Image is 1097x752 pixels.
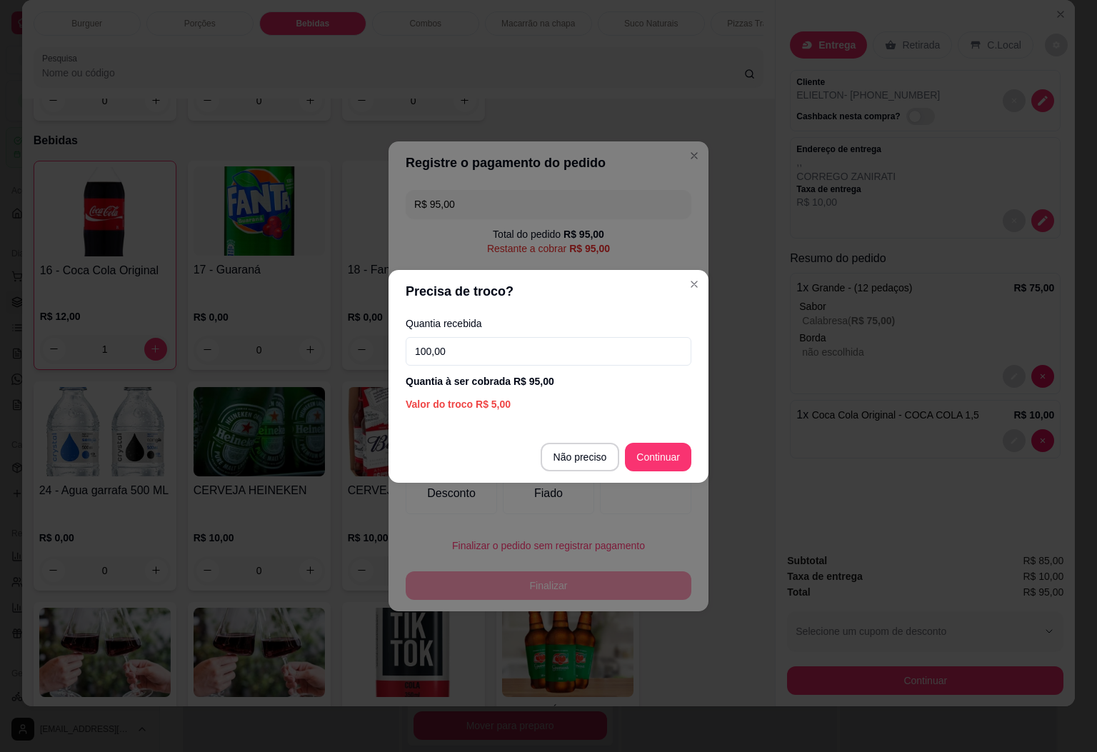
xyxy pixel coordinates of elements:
header: Precisa de troco? [389,270,708,313]
button: Close [683,273,706,296]
div: Valor do troco R$ 5,00 [406,397,691,411]
div: Quantia à ser cobrada R$ 95,00 [406,374,691,388]
button: Não preciso [541,443,620,471]
label: Quantia recebida [406,319,691,329]
button: Continuar [625,443,691,471]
